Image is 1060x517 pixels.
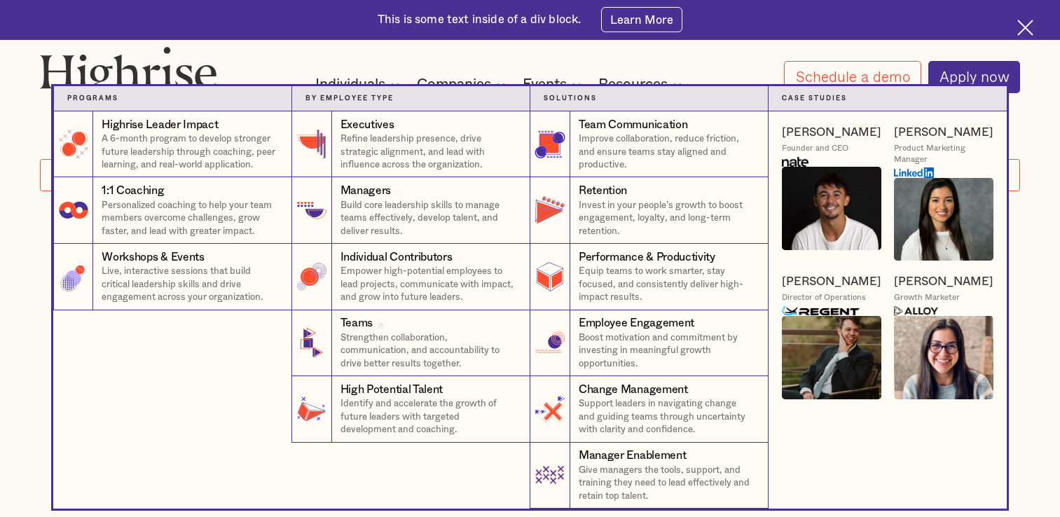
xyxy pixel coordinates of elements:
a: [PERSON_NAME] [894,274,993,289]
p: Give managers the tools, support, and training they need to lead effectively and retain top talent. [579,464,755,503]
p: Personalized coaching to help your team members overcome challenges, grow faster, and lead with g... [102,199,278,238]
a: Highrise Leader ImpactA 6-month program to develop stronger future leadership through coaching, p... [53,111,291,178]
a: Schedule a demo [784,61,921,93]
img: Highrise logo [40,46,217,99]
a: ExecutivesRefine leadership presence, drive strategic alignment, and lead with influence across t... [291,111,530,178]
strong: Solutions [544,95,597,102]
p: Refine leadership presence, drive strategic alignment, and lead with influence across the organiz... [340,132,517,172]
div: Change Management [579,382,688,398]
p: Equip teams to work smarter, stay focused, and consistently deliver high-impact results. [579,265,755,304]
div: Individuals [315,76,385,93]
div: Growth Marketer [894,292,960,303]
a: Individual ContributorsEmpower high-potential employees to lead projects, communicate with impact... [291,244,530,310]
div: Teams [340,315,373,331]
div: Individuals [315,76,404,93]
p: A 6-month program to develop stronger future leadership through coaching, peer learning, and real... [102,132,278,172]
div: Manager Enablement [579,448,686,464]
p: Build core leadership skills to manage teams effectively, develop talent, and deliver results. [340,199,517,238]
div: Managers [340,183,391,199]
a: RetentionInvest in your people’s growth to boost engagement, loyalty, and long-term retention. [530,177,768,244]
div: Founder and CEO [782,143,848,153]
a: [PERSON_NAME] [782,274,881,289]
p: Improve collaboration, reduce friction, and ensure teams stay aligned and productive. [579,132,755,172]
a: ManagersBuild core leadership skills to manage teams effectively, develop talent, and deliver res... [291,177,530,244]
p: Invest in your people’s growth to boost engagement, loyalty, and long-term retention. [579,199,755,238]
div: Resources [598,76,686,93]
img: Cross icon [1017,20,1033,36]
div: Product Marketing Manager [894,143,993,164]
div: Workshops & Events [102,249,204,266]
strong: Programs [67,95,118,102]
div: Companies [417,76,491,93]
a: High Potential TalentIdentify and accelerate the growth of future leaders with targeted developme... [291,376,530,443]
div: Events [523,76,567,93]
p: Support leaders in navigating change and guiding teams through uncertainty with clarity and confi... [579,397,755,436]
a: 1:1 CoachingPersonalized coaching to help your team members overcome challenges, grow faster, and... [53,177,291,244]
a: Employee EngagementBoost motivation and commitment by investing in meaningful growth opportunities. [530,310,768,377]
p: Identify and accelerate the growth of future leaders with targeted development and coaching. [340,397,517,436]
p: Empower high-potential employees to lead projects, communicate with impact, and grow into future ... [340,265,517,304]
div: Retention [579,183,627,199]
a: Change ManagementSupport leaders in navigating change and guiding teams through uncertainty with ... [530,376,768,443]
strong: By Employee Type [305,95,394,102]
div: Companies [417,76,509,93]
a: TeamsStrengthen collaboration, communication, and accountability to drive better results together. [291,310,530,377]
div: Highrise Leader Impact [102,117,218,133]
div: Director of Operations [782,292,866,303]
a: Team CommunicationImprove collaboration, reduce friction, and ensure teams stay aligned and produ... [530,111,768,178]
div: This is some text inside of a div block. [378,12,581,28]
div: High Potential Talent [340,382,443,398]
div: Individual Contributors [340,249,453,266]
p: Boost motivation and commitment by investing in meaningful growth opportunities. [579,331,755,371]
a: Manager EnablementGive managers the tools, support, and training they need to lead effectively an... [530,443,768,509]
div: Performance & Productivity [579,249,715,266]
p: Live, interactive sessions that build critical leadership skills and drive engagement across your... [102,265,278,304]
div: Events [523,76,585,93]
a: [PERSON_NAME] [782,125,881,140]
a: Apply now [928,61,1021,93]
a: [PERSON_NAME] [894,125,993,140]
strong: Case Studies [782,95,847,102]
div: Resources [598,76,668,93]
div: Executives [340,117,394,133]
div: 1:1 Coaching [102,183,164,199]
p: Strengthen collaboration, communication, and accountability to drive better results together. [340,331,517,371]
a: Learn More [601,7,683,32]
a: Workshops & EventsLive, interactive sessions that build critical leadership skills and drive enga... [53,244,291,310]
div: Team Communication [579,117,687,133]
div: Employee Engagement [579,315,694,331]
a: Performance & ProductivityEquip teams to work smarter, stay focused, and consistently deliver hig... [530,244,768,310]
